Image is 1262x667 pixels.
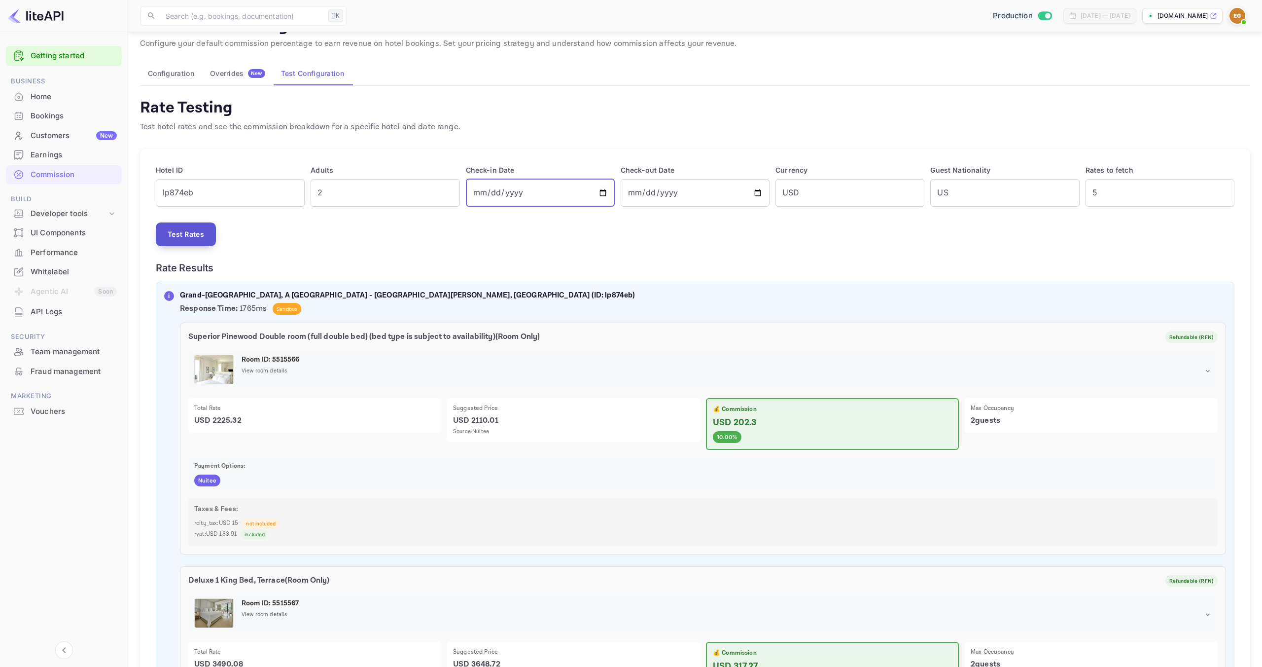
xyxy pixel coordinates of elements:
[140,98,460,117] h4: Rate Testing
[6,126,122,145] a: CustomersNew
[160,6,324,26] input: Search (e.g. bookings, documentation)
[242,520,280,527] span: not included
[311,165,459,175] p: Adults
[328,9,343,22] div: ⌘K
[1157,11,1208,20] p: [DOMAIN_NAME]
[31,91,117,103] div: Home
[156,179,305,207] input: e.g., lp1897
[156,222,216,246] button: Test Rates
[1081,11,1130,20] div: [DATE] — [DATE]
[6,332,122,342] span: Security
[6,107,122,125] a: Bookings
[140,38,1250,50] p: Configure your default commission percentage to earn revenue on hotel bookings. Set your pricing ...
[194,415,435,427] p: USD 2225.32
[6,76,122,87] span: Business
[242,598,1212,609] p: Room ID: 5515567
[6,46,122,66] div: Getting started
[194,529,1212,539] p: • vat : USD 183.91
[194,404,435,413] p: Total Rate
[195,355,233,384] img: Room
[6,87,122,107] div: Home
[31,208,107,220] div: Developer tools
[6,342,122,361] a: Team management
[6,194,122,205] span: Build
[6,302,122,321] a: API Logs
[6,262,122,281] a: Whitelabel
[6,402,122,420] a: Vouchers
[466,165,615,175] p: Check-in Date
[6,107,122,126] div: Bookings
[6,262,122,282] div: Whitelabel
[194,477,220,485] span: Nuitee
[188,331,540,343] p: Superior Pinewood Double room (full double bed) (bed type is subject to availability) ( Room Only )
[6,362,122,380] a: Fraud management
[6,362,122,381] div: Fraud management
[55,641,73,659] button: Collapse navigation
[31,169,117,181] div: Commission
[140,16,1250,36] p: Commission Management
[273,62,352,85] button: Test Configuration
[453,404,694,413] p: Suggested Price
[6,87,122,106] a: Home
[194,648,435,657] p: Total Rate
[31,346,117,358] div: Team management
[31,149,117,161] div: Earnings
[1229,8,1245,24] img: Eduardo Granados
[713,405,952,414] p: 💰 Commission
[140,121,460,133] p: Test hotel rates and see the commission breakdown for a specific hotel and date range.
[156,165,305,175] p: Hotel ID
[31,227,117,239] div: UI Components
[6,146,122,165] div: Earnings
[1165,577,1218,585] span: Refundable (RFN)
[6,391,122,402] span: Marketing
[621,165,770,175] p: Check-out Date
[241,531,269,538] span: included
[194,504,1212,515] p: Taxes & Fees:
[1165,333,1218,341] span: Refundable (RFN)
[6,146,122,164] a: Earnings
[96,131,117,140] div: New
[242,367,1212,375] div: View room details
[453,428,694,436] p: Source: Nuitee
[6,205,122,222] div: Developer tools
[31,266,117,278] div: Whitelabel
[180,303,238,314] strong: Response Time:
[971,404,1212,413] p: Max Occupancy
[6,243,122,261] a: Performance
[140,62,202,85] button: Configuration
[180,290,1226,301] p: Grand-[GEOGRAPHIC_DATA], A [GEOGRAPHIC_DATA] - [GEOGRAPHIC_DATA][PERSON_NAME], [GEOGRAPHIC_DATA] ...
[1086,165,1234,175] p: Rates to fetch
[156,262,1234,274] h6: Rate Results
[775,179,924,207] input: USD
[180,303,1226,315] p: 1765ms
[993,10,1033,22] span: Production
[930,179,1079,207] input: US
[6,126,122,146] div: CustomersNew
[453,648,694,657] p: Suggested Price
[6,165,122,185] div: Commission
[6,342,122,362] div: Team management
[775,165,924,175] p: Currency
[31,130,117,142] div: Customers
[713,416,952,429] p: USD 202.3
[713,433,741,442] span: 10.00%
[31,406,117,417] div: Vouchers
[713,649,952,658] p: 💰 Commission
[168,292,170,300] p: i
[6,243,122,262] div: Performance
[31,111,117,122] div: Bookings
[453,415,694,427] p: USD 2110.01
[930,165,1079,175] p: Guest Nationality
[242,355,1212,365] p: Room ID: 5515566
[971,648,1212,657] p: Max Occupancy
[195,599,233,628] img: Room
[31,247,117,259] div: Performance
[6,223,122,242] a: UI Components
[6,223,122,243] div: UI Components
[31,50,117,62] a: Getting started
[194,462,1212,471] p: Payment Options:
[31,306,117,318] div: API Logs
[242,611,1212,619] div: View room details
[971,415,1212,427] p: 2 guests
[248,70,265,76] span: New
